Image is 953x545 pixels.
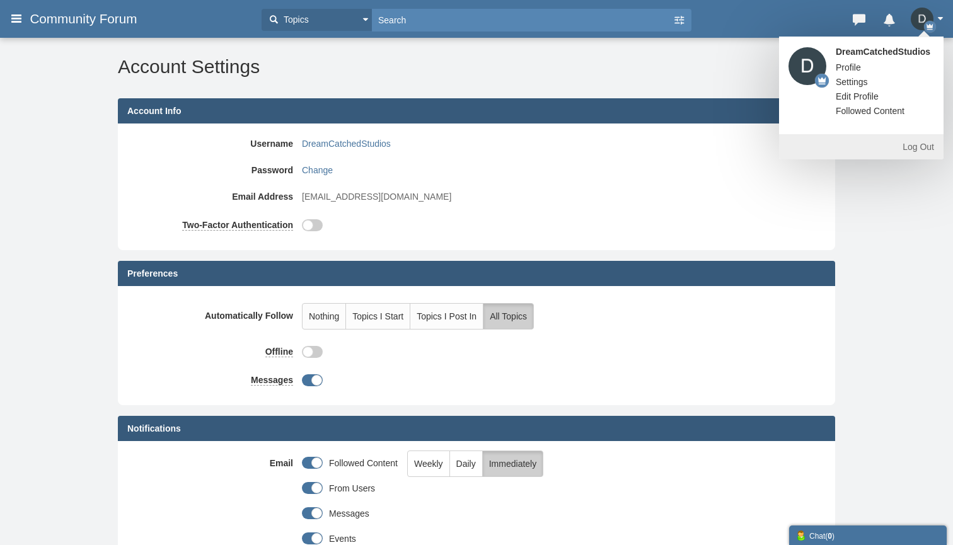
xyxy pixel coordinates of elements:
[795,529,940,542] div: Chat
[182,220,293,230] span: Two-Factor Authentication
[788,47,826,85] img: ASjF0r3DGoIOAAAAAElFTkSuQmCC
[280,13,309,26] span: Topics
[127,133,302,150] label: Username
[828,532,832,541] strong: 0
[329,508,369,519] span: Messages
[251,375,293,385] span: Messages
[456,459,476,469] span: Daily
[490,311,527,321] span: All Topics
[826,47,932,56] strong: DreamCatchedStudios
[118,56,835,77] h2: Account Settings
[262,9,372,31] button: Topics
[329,483,375,493] span: From Users
[826,76,877,88] a: Settings
[329,534,356,544] span: Events
[270,458,293,468] span: Email
[30,8,255,30] a: Community Forum
[329,458,398,468] span: Followed Content
[414,459,443,469] span: Weekly
[127,303,302,322] label: Automatically Follow
[127,159,302,176] label: Password
[372,9,673,31] input: Search
[779,134,944,159] a: Log Out
[352,311,403,321] span: Topics I Start
[118,261,835,286] div: Preferences
[836,62,861,72] span: Profile
[826,105,914,117] a: Followed Content
[826,61,870,74] a: Profile
[825,532,835,541] span: ( )
[826,90,888,103] a: Edit Profile
[265,347,293,357] span: Offline
[489,459,536,469] span: Immediately
[302,137,391,150] a: DreamCatchedStudios
[302,165,333,175] span: Change
[30,11,146,26] span: Community Forum
[118,416,835,441] div: Notifications
[127,186,302,203] label: Email Address
[309,311,339,321] span: Nothing
[118,98,835,123] div: Account Info
[302,190,451,203] span: [EMAIL_ADDRESS][DOMAIN_NAME]
[911,8,933,30] img: ASjF0r3DGoIOAAAAAElFTkSuQmCC
[417,311,477,321] span: Topics I Post In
